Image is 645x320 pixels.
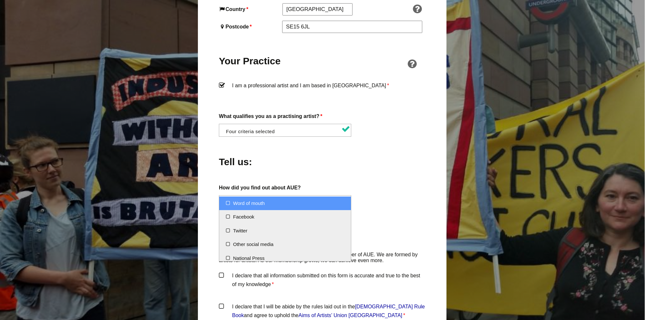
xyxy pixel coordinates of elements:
li: Other social media [219,238,351,251]
label: Postcode [219,22,281,31]
label: Country [219,5,281,14]
label: I declare that all information submitted on this form is accurate and true to the best of my know... [219,271,425,291]
li: Facebook [219,210,351,224]
h2: Tell us: [219,155,281,168]
li: National Press [219,251,351,265]
label: What qualifies you as a practising artist? [219,112,425,121]
h2: Your Practice [219,55,281,67]
li: Twitter [219,224,351,238]
label: How did you find out about AUE? [219,183,425,192]
a: Aims of Artists’ Union [GEOGRAPHIC_DATA] [299,313,403,318]
a: [DEMOGRAPHIC_DATA] Rule Book [232,304,425,318]
li: Word of mouth [219,197,351,210]
label: I am a professional artist and I am based in [GEOGRAPHIC_DATA] [219,81,425,101]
